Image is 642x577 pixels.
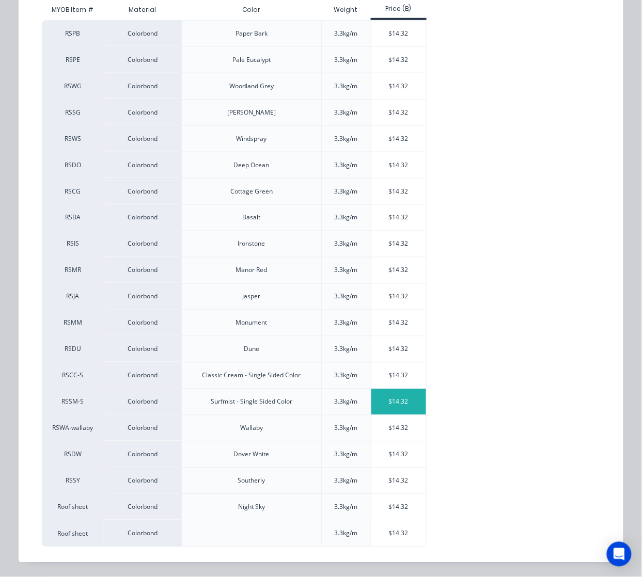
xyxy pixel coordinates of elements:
[104,283,181,310] div: Colorbond
[335,371,358,380] div: 3.3kg/m
[371,100,427,125] div: $14.32
[104,178,181,204] div: Colorbond
[371,521,427,547] div: $14.32
[335,450,358,459] div: 3.3kg/m
[240,424,263,433] div: Wallaby
[42,415,104,441] div: RSWA-wallaby
[335,529,358,538] div: 3.3kg/m
[104,73,181,99] div: Colorbond
[104,415,181,441] div: Colorbond
[335,55,358,65] div: 3.3kg/m
[104,46,181,73] div: Colorbond
[335,108,358,117] div: 3.3kg/m
[232,55,271,65] div: Pale Eucalypt
[104,204,181,231] div: Colorbond
[335,476,358,486] div: 3.3kg/m
[42,283,104,310] div: RSJA
[335,397,358,407] div: 3.3kg/m
[234,450,270,459] div: Dover White
[238,476,265,486] div: Southerly
[236,318,268,328] div: Monument
[42,20,104,46] div: RSPB
[371,336,427,362] div: $14.32
[243,213,261,222] div: Basalt
[202,371,301,380] div: Classic Cream - Single Sided Color
[104,99,181,125] div: Colorbond
[230,187,273,196] div: Cottage Green
[371,73,427,99] div: $14.32
[42,46,104,73] div: RSPE
[104,310,181,336] div: Colorbond
[42,178,104,204] div: RSCG
[371,47,427,73] div: $14.32
[42,152,104,178] div: RSDO
[42,125,104,152] div: RSWS
[371,494,427,520] div: $14.32
[335,134,358,143] div: 3.3kg/m
[42,441,104,468] div: RSDW
[229,82,274,91] div: Woodland Grey
[42,310,104,336] div: RSMM
[335,29,358,38] div: 3.3kg/m
[227,108,276,117] div: [PERSON_NAME]
[42,257,104,283] div: RSMR
[104,152,181,178] div: Colorbond
[371,468,427,494] div: $14.32
[104,125,181,152] div: Colorbond
[104,441,181,468] div: Colorbond
[371,442,427,468] div: $14.32
[371,205,427,231] div: $14.32
[335,345,358,354] div: 3.3kg/m
[371,310,427,336] div: $14.32
[371,284,427,310] div: $14.32
[238,239,265,249] div: Ironstone
[371,4,427,13] div: Price (B)
[104,336,181,362] div: Colorbond
[104,468,181,494] div: Colorbond
[244,345,259,354] div: Dune
[237,134,267,143] div: Windspray
[42,389,104,415] div: RSSM-S
[236,29,268,38] div: Paper Bark
[238,503,265,512] div: Night Sky
[371,415,427,441] div: $14.32
[371,126,427,152] div: $14.32
[335,266,358,275] div: 3.3kg/m
[42,520,104,547] div: Roof sheet
[335,213,358,222] div: 3.3kg/m
[104,362,181,389] div: Colorbond
[104,520,181,547] div: Colorbond
[42,468,104,494] div: RSSY
[42,494,104,520] div: Roof sheet
[234,161,270,170] div: Deep Ocean
[335,161,358,170] div: 3.3kg/m
[371,231,427,257] div: $14.32
[335,292,358,301] div: 3.3kg/m
[104,20,181,46] div: Colorbond
[371,363,427,389] div: $14.32
[371,258,427,283] div: $14.32
[371,152,427,178] div: $14.32
[104,257,181,283] div: Colorbond
[42,362,104,389] div: RSCC-S
[42,204,104,231] div: RSBA
[371,389,427,415] div: $14.32
[335,239,358,249] div: 3.3kg/m
[42,73,104,99] div: RSWG
[104,494,181,520] div: Colorbond
[104,231,181,257] div: Colorbond
[371,21,427,46] div: $14.32
[335,187,358,196] div: 3.3kg/m
[607,542,632,567] div: Open Intercom Messenger
[211,397,292,407] div: Surfmist - Single Sided Color
[42,336,104,362] div: RSDU
[335,503,358,512] div: 3.3kg/m
[104,389,181,415] div: Colorbond
[371,179,427,204] div: $14.32
[335,318,358,328] div: 3.3kg/m
[243,292,261,301] div: Jasper
[335,424,358,433] div: 3.3kg/m
[236,266,268,275] div: Manor Red
[335,82,358,91] div: 3.3kg/m
[42,99,104,125] div: RSSG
